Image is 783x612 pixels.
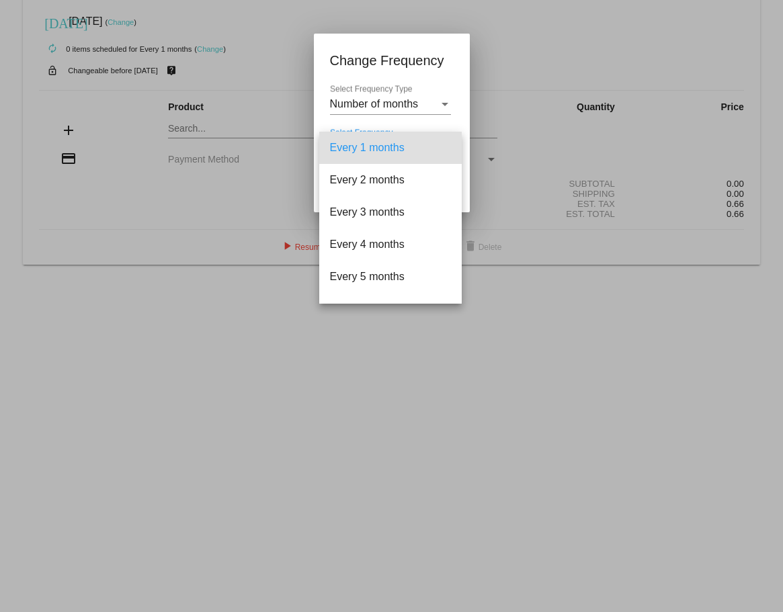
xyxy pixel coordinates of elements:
span: Every 1 months [330,132,451,164]
span: Every 5 months [330,261,451,293]
span: Every 2 months [330,164,451,196]
span: Every 6 months [330,293,451,325]
span: Every 3 months [330,196,451,228]
span: Every 4 months [330,228,451,261]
